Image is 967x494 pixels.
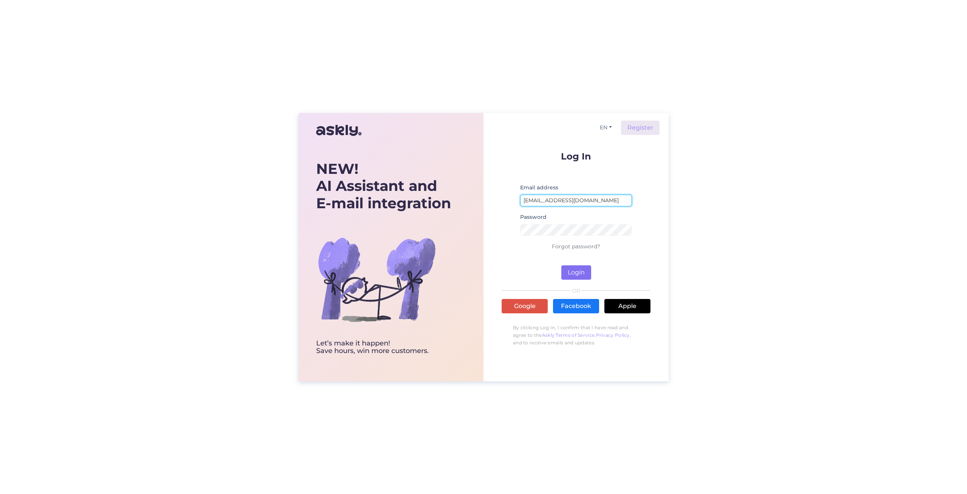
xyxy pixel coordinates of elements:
[604,299,650,313] a: Apple
[316,219,437,340] img: bg-askly
[316,160,451,212] div: AI Assistant and E-mail integration
[520,184,558,192] label: Email address
[552,243,600,250] a: Forgot password?
[542,332,595,338] a: Askly Terms of Service
[561,265,591,280] button: Login
[316,121,361,139] img: Askly
[316,160,358,178] b: NEW!
[553,299,599,313] a: Facebook
[316,340,451,355] div: Let’s make it happen! Save hours, win more customers.
[596,332,630,338] a: Privacy Policy
[502,299,548,313] a: Google
[571,288,582,293] span: OR
[597,122,615,133] button: EN
[502,320,650,350] p: By clicking Log In, I confirm that I have read and agree to the , , and to receive emails and upd...
[502,152,650,161] p: Log In
[621,121,660,135] a: Register
[520,195,632,206] input: Enter email
[520,213,547,221] label: Password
